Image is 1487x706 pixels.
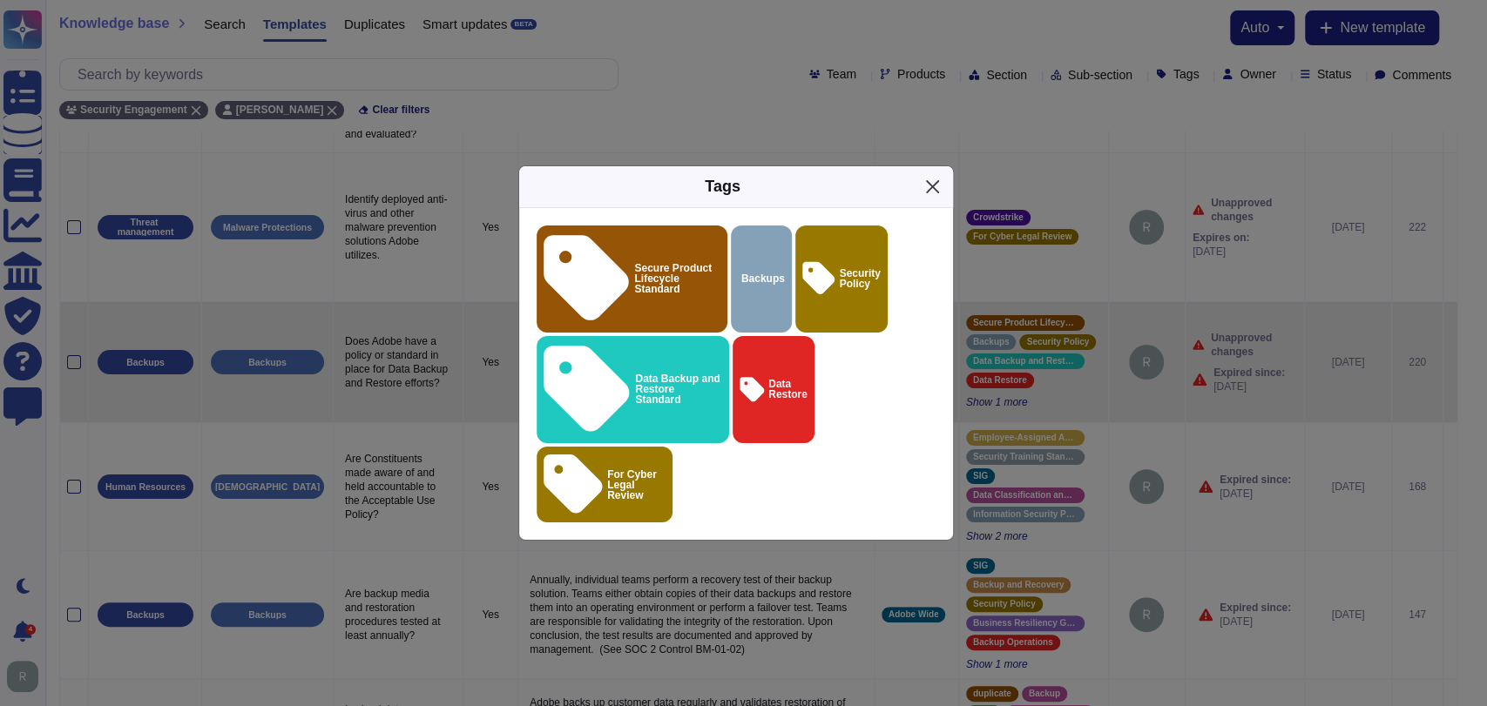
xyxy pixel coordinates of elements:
[634,263,720,294] span: Secure Product Lifecycle Standard
[705,175,740,198] div: Tags
[635,373,721,405] span: Data Backup and Restore Standard
[607,469,666,501] span: For Cyber Legal Review
[919,173,946,200] button: Close
[741,273,785,284] span: Backups
[768,379,808,400] span: Data Restore
[839,268,880,289] span: Security Policy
